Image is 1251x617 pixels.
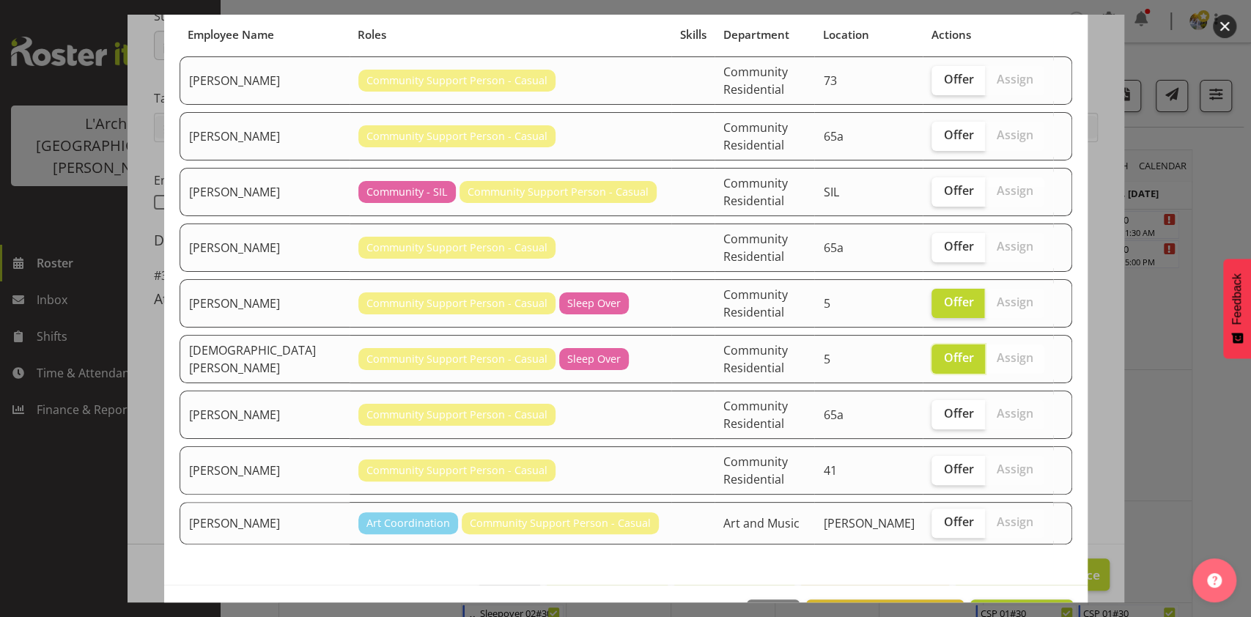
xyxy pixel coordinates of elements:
[180,391,350,439] td: [PERSON_NAME]
[567,351,621,367] span: Sleep Over
[1230,273,1244,325] span: Feedback
[180,56,350,105] td: [PERSON_NAME]
[943,128,973,142] span: Offer
[366,462,547,479] span: Community Support Person - Casual
[823,73,836,89] span: 73
[823,128,843,144] span: 65a
[996,462,1033,476] span: Assign
[470,515,651,531] span: Community Support Person - Casual
[943,183,973,198] span: Offer
[188,26,341,43] div: Employee Name
[366,184,448,200] span: Community - SIL
[943,295,973,309] span: Offer
[996,514,1033,529] span: Assign
[366,128,547,144] span: Community Support Person - Casual
[366,407,547,423] span: Community Support Person - Casual
[943,72,973,86] span: Offer
[943,239,973,254] span: Offer
[1223,259,1251,358] button: Feedback - Show survey
[823,462,836,479] span: 41
[996,406,1033,421] span: Assign
[723,454,788,487] span: Community Residential
[1207,573,1222,588] img: help-xxl-2.png
[943,406,973,421] span: Offer
[996,183,1033,198] span: Assign
[180,279,350,328] td: [PERSON_NAME]
[823,351,830,367] span: 5
[723,119,788,153] span: Community Residential
[180,112,350,160] td: [PERSON_NAME]
[366,351,547,367] span: Community Support Person - Casual
[358,26,663,43] div: Roles
[723,287,788,320] span: Community Residential
[567,295,621,311] span: Sleep Over
[180,446,350,495] td: [PERSON_NAME]
[180,168,350,216] td: [PERSON_NAME]
[366,295,547,311] span: Community Support Person - Casual
[943,350,973,365] span: Offer
[180,223,350,272] td: [PERSON_NAME]
[180,335,350,383] td: [DEMOGRAPHIC_DATA][PERSON_NAME]
[723,398,788,432] span: Community Residential
[180,502,350,544] td: [PERSON_NAME]
[723,64,788,97] span: Community Residential
[680,26,706,43] div: Skills
[723,175,788,209] span: Community Residential
[823,407,843,423] span: 65a
[996,72,1033,86] span: Assign
[366,515,450,531] span: Art Coordination
[823,515,914,531] span: [PERSON_NAME]
[823,26,915,43] div: Location
[723,515,800,531] span: Art and Music
[996,295,1033,309] span: Assign
[366,240,547,256] span: Community Support Person - Casual
[996,128,1033,142] span: Assign
[931,26,1045,43] div: Actions
[823,240,843,256] span: 65a
[723,231,788,265] span: Community Residential
[996,350,1033,365] span: Assign
[723,342,788,376] span: Community Residential
[723,26,806,43] div: Department
[823,184,838,200] span: SIL
[943,462,973,476] span: Offer
[943,514,973,529] span: Offer
[823,295,830,311] span: 5
[468,184,649,200] span: Community Support Person - Casual
[996,239,1033,254] span: Assign
[366,73,547,89] span: Community Support Person - Casual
